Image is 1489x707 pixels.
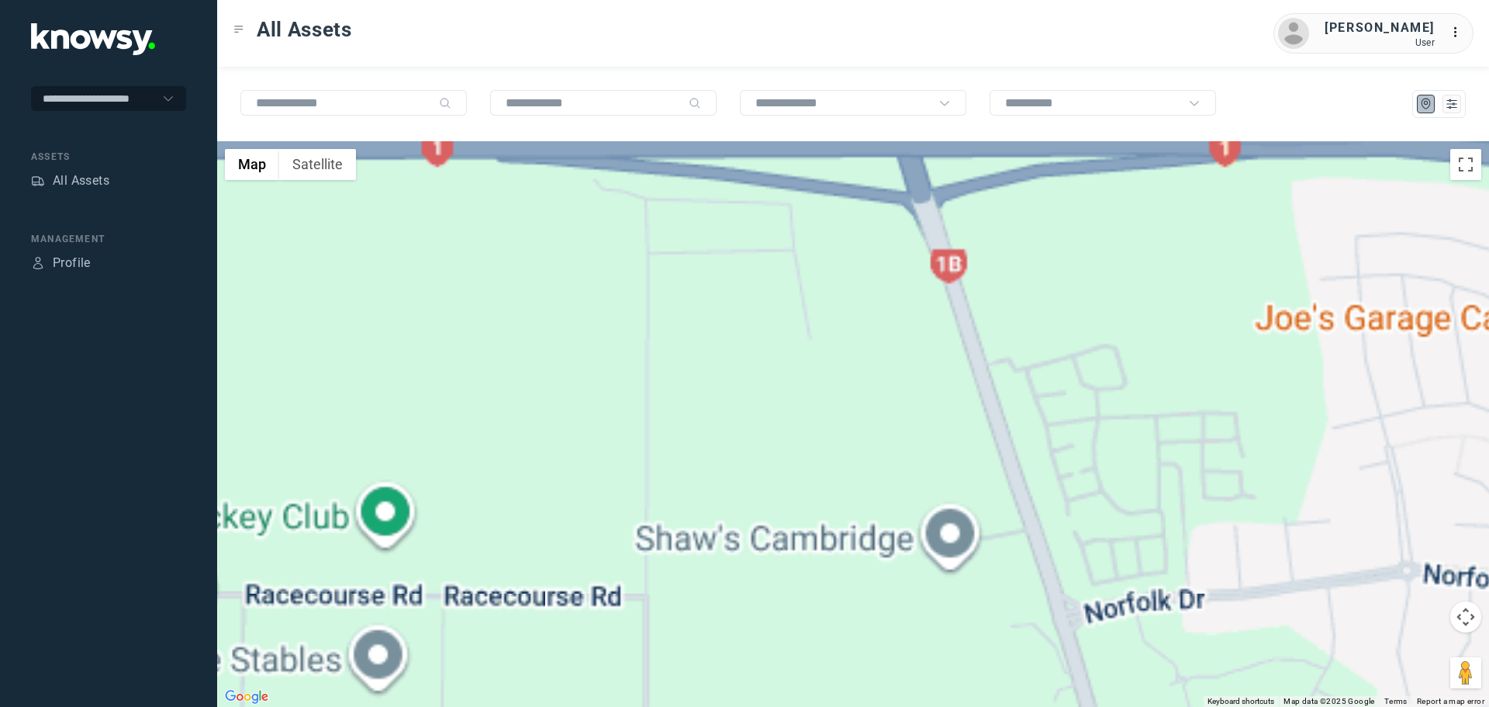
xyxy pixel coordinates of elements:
[1451,26,1467,38] tspan: ...
[1417,697,1484,705] a: Report a map error
[53,172,109,190] div: All Assets
[31,232,186,246] div: Management
[1419,97,1433,111] div: Map
[31,23,155,55] img: Application Logo
[31,172,109,190] a: AssetsAll Assets
[31,150,186,164] div: Assets
[1450,149,1481,180] button: Toggle fullscreen view
[1325,19,1435,37] div: [PERSON_NAME]
[221,687,272,707] a: Open this area in Google Maps (opens a new window)
[439,97,451,109] div: Search
[1450,23,1469,44] div: :
[1450,23,1469,42] div: :
[1450,657,1481,688] button: Drag Pegman onto the map to open Street View
[1207,696,1274,707] button: Keyboard shortcuts
[221,687,272,707] img: Google
[689,97,701,109] div: Search
[31,256,45,270] div: Profile
[1384,697,1408,705] a: Terms (opens in new tab)
[257,16,352,43] span: All Assets
[1450,601,1481,632] button: Map camera controls
[31,174,45,188] div: Assets
[279,149,356,180] button: Show satellite imagery
[1278,18,1309,49] img: avatar.png
[53,254,91,272] div: Profile
[233,24,244,35] div: Toggle Menu
[31,254,91,272] a: ProfileProfile
[1325,37,1435,48] div: User
[1283,697,1374,705] span: Map data ©2025 Google
[225,149,279,180] button: Show street map
[1445,97,1459,111] div: List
